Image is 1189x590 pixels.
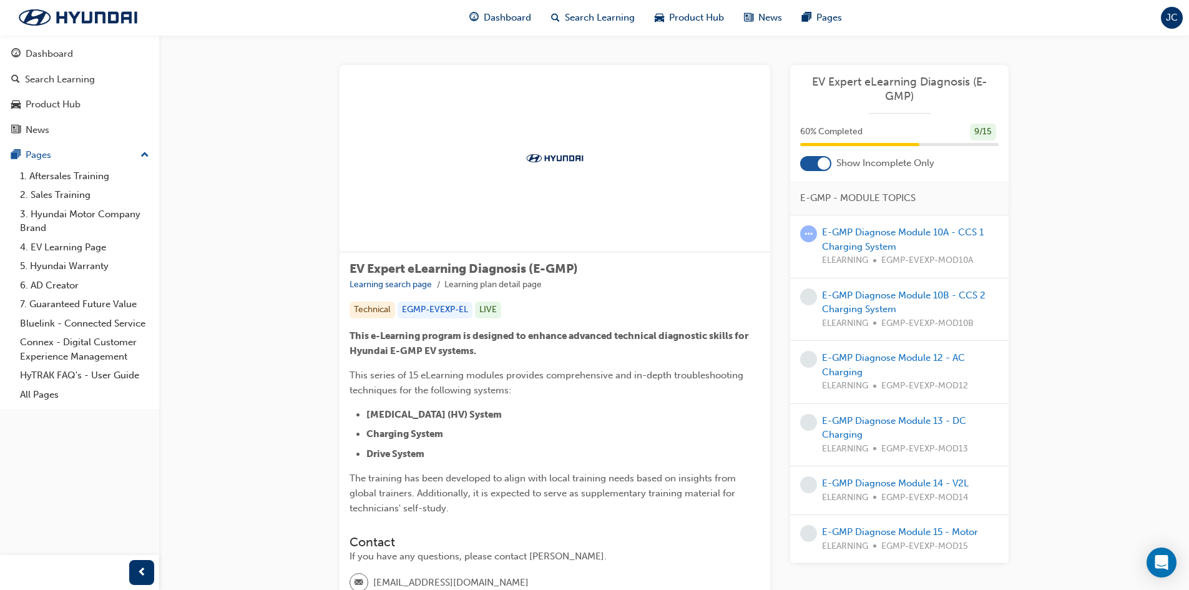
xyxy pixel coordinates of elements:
[5,119,154,142] a: News
[350,370,746,396] span: This series of 15 eLearning modules provides comprehensive and in-depth troubleshooting technique...
[15,257,154,276] a: 5. Hyundai Warranty
[5,42,154,66] a: Dashboard
[350,535,760,549] h3: Contact
[5,144,154,167] button: Pages
[881,253,973,268] span: EGMP-EVEXP-MOD10A
[822,253,868,268] span: ELEARNING
[836,156,934,170] span: Show Incomplete Only
[792,5,852,31] a: pages-iconPages
[484,11,531,25] span: Dashboard
[881,442,968,456] span: EGMP-EVEXP-MOD13
[541,5,645,31] a: search-iconSearch Learning
[350,549,760,564] div: If you have any questions, please contact [PERSON_NAME].
[655,10,664,26] span: car-icon
[373,576,529,590] span: [EMAIL_ADDRESS][DOMAIN_NAME]
[5,40,154,144] button: DashboardSearch LearningProduct HubNews
[1161,7,1183,29] button: JC
[26,97,81,112] div: Product Hub
[881,491,968,505] span: EGMP-EVEXP-MOD14
[734,5,792,31] a: news-iconNews
[350,302,395,318] div: Technical
[800,191,916,205] span: E-GMP - MODULE TOPICS
[15,185,154,205] a: 2. Sales Training
[645,5,734,31] a: car-iconProduct Hub
[15,276,154,295] a: 6. AD Creator
[350,279,432,290] a: Learning search page
[15,333,154,366] a: Connex - Digital Customer Experience Management
[822,317,868,331] span: ELEARNING
[366,409,502,420] span: [MEDICAL_DATA] (HV) System
[11,74,20,86] span: search-icon
[11,150,21,161] span: pages-icon
[758,11,782,25] span: News
[881,317,974,331] span: EGMP-EVEXP-MOD10B
[11,49,21,60] span: guage-icon
[800,75,999,103] a: EV Expert eLearning Diagnosis (E-GMP)
[744,10,753,26] span: news-icon
[5,93,154,116] a: Product Hub
[140,147,149,164] span: up-icon
[800,288,817,305] span: learningRecordVerb_NONE-icon
[469,10,479,26] span: guage-icon
[800,125,863,139] span: 60 % Completed
[822,379,868,393] span: ELEARNING
[521,152,589,164] img: Trak
[800,351,817,368] span: learningRecordVerb_NONE-icon
[822,539,868,554] span: ELEARNING
[1166,11,1178,25] span: JC
[398,302,472,318] div: EGMP-EVEXP-EL
[25,72,95,87] div: Search Learning
[881,539,968,554] span: EGMP-EVEXP-MOD15
[816,11,842,25] span: Pages
[26,123,49,137] div: News
[366,448,424,460] span: Drive System
[802,10,811,26] span: pages-icon
[822,478,969,489] a: E-GMP Diagnose Module 14 - V2L
[822,491,868,505] span: ELEARNING
[350,262,578,276] span: EV Expert eLearning Diagnosis (E-GMP)
[366,428,443,440] span: Charging System
[459,5,541,31] a: guage-iconDashboard
[475,302,501,318] div: LIVE
[822,290,986,315] a: E-GMP Diagnose Module 10B - CCS 2 Charging System
[5,68,154,91] a: Search Learning
[6,4,150,31] img: Trak
[15,385,154,405] a: All Pages
[822,526,978,538] a: E-GMP Diagnose Module 15 - Motor
[15,205,154,238] a: 3. Hyundai Motor Company Brand
[800,525,817,542] span: learningRecordVerb_NONE-icon
[822,415,966,441] a: E-GMP Diagnose Module 13 - DC Charging
[137,565,147,581] span: prev-icon
[15,314,154,333] a: Bluelink - Connected Service
[1147,548,1177,578] div: Open Intercom Messenger
[15,238,154,257] a: 4. EV Learning Page
[15,295,154,314] a: 7. Guaranteed Future Value
[822,227,984,252] a: E-GMP Diagnose Module 10A - CCS 1 Charging System
[822,352,965,378] a: E-GMP Diagnose Module 12 - AC Charging
[822,442,868,456] span: ELEARNING
[26,148,51,162] div: Pages
[800,476,817,493] span: learningRecordVerb_NONE-icon
[800,225,817,242] span: learningRecordVerb_ATTEMPT-icon
[970,124,996,140] div: 9 / 15
[350,473,738,514] span: The training has been developed to align with local training needs based on insights from global ...
[26,47,73,61] div: Dashboard
[551,10,560,26] span: search-icon
[15,167,154,186] a: 1. Aftersales Training
[15,366,154,385] a: HyTRAK FAQ's - User Guide
[11,125,21,136] span: news-icon
[881,379,968,393] span: EGMP-EVEXP-MOD12
[350,330,750,356] span: This e-Learning program is designed to enhance advanced technical diagnostic skills for Hyundai E...
[800,414,817,431] span: learningRecordVerb_NONE-icon
[11,99,21,111] span: car-icon
[669,11,724,25] span: Product Hub
[565,11,635,25] span: Search Learning
[444,278,542,292] li: Learning plan detail page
